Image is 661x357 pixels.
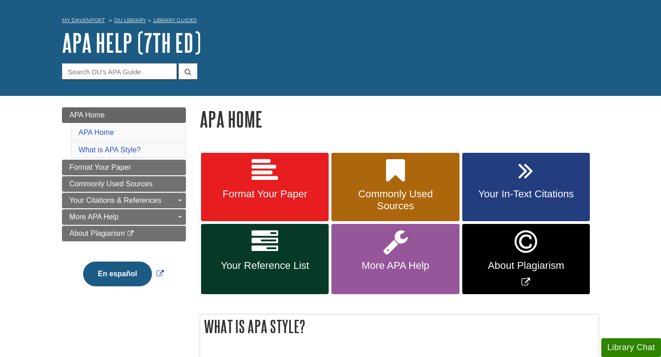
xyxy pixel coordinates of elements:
a: What is APA Style? [78,146,141,154]
span: More APA Help [338,260,452,272]
span: Format Your Paper [69,163,131,171]
button: En español [83,262,151,286]
a: My Davenport [62,17,105,24]
a: Your Reference List [201,224,329,294]
a: APA Help (7th Ed) [62,28,201,57]
h2: What is APA Style? [200,314,599,339]
a: Commonly Used Sources [331,153,459,222]
a: Commonly Used Sources [62,176,186,192]
a: Your In-Text Citations [462,153,590,222]
a: Link opens in new window [462,224,590,294]
span: Commonly Used Sources [338,188,452,212]
a: More APA Help [331,224,459,294]
a: APA Home [78,128,114,136]
nav: breadcrumb [62,14,599,29]
h1: APA Home [200,107,599,131]
a: About Plagiarism [62,226,186,241]
span: About Plagiarism [469,260,583,272]
a: Link opens in new window [81,270,166,278]
a: DU Library [114,17,146,23]
a: Format Your Paper [62,160,186,175]
span: Commonly Used Sources [69,180,152,188]
a: Your Citations & References [62,193,186,208]
input: Search DU's APA Guide [62,63,177,79]
span: Format Your Paper [208,188,322,200]
i: This link opens in a new window [127,231,134,237]
span: Your Reference List [208,260,322,272]
span: About Plagiarism [69,229,125,237]
button: Library Chat [601,338,661,357]
span: APA Home [69,111,105,119]
a: More APA Help [62,209,186,225]
div: Guide Page Menu [62,107,186,302]
span: Your Citations & References [69,196,161,204]
a: APA Home [62,107,186,123]
a: Library Guides [153,17,197,23]
a: Format Your Paper [201,153,329,222]
span: More APA Help [69,213,118,221]
span: Your In-Text Citations [469,188,583,200]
